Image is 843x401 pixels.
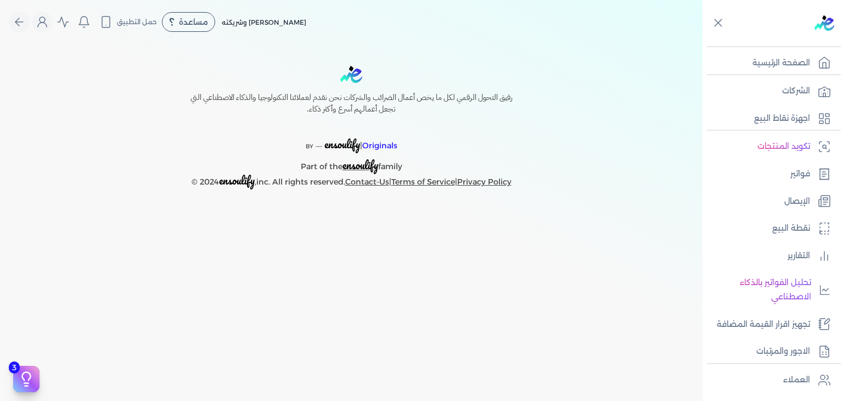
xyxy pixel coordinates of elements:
[179,18,208,26] span: مساعدة
[117,17,157,27] span: حمل التطبيق
[772,221,810,236] p: نقطة البيع
[362,141,397,151] span: Originals
[702,369,836,392] a: العملاء
[342,161,378,171] a: ensoulify
[788,249,810,263] p: التقارير
[13,366,40,392] button: 3
[345,177,389,187] a: Contact-Us
[324,136,360,153] span: ensoulify
[783,373,810,387] p: العملاء
[219,172,255,189] span: ensoulify
[756,344,810,359] p: الاجور والمرتبات
[702,313,836,336] a: تجهيز اقرار القيمة المضافة
[702,80,836,103] a: الشركات
[702,340,836,363] a: الاجور والمرتبات
[222,18,306,26] span: [PERSON_NAME] وشريكته
[306,143,313,150] span: BY
[790,167,810,181] p: فواتير
[708,276,811,304] p: تحليل الفواتير بالذكاء الاصطناعي
[167,174,536,190] p: © 2024 ,inc. All rights reserved. | |
[391,177,455,187] a: Terms of Service
[757,140,810,154] p: تكويد المنتجات
[162,12,215,32] div: مساعدة
[702,107,836,130] a: اجهزة نقاط البيع
[167,154,536,174] p: Part of the family
[167,92,536,115] h6: رفيق التحول الرقمي لكل ما يخص أعمال الضرائب والشركات نحن نقدم لعملائنا التكنولوجيا والذكاء الاصطن...
[340,66,362,83] img: logo
[702,52,836,75] a: الصفحة الرئيسية
[784,194,810,209] p: الإيصال
[754,112,810,126] p: اجهزة نقاط البيع
[702,217,836,240] a: نقطة البيع
[814,15,834,31] img: logo
[9,361,20,374] span: 3
[457,177,512,187] a: Privacy Policy
[702,190,836,213] a: الإيصال
[702,163,836,186] a: فواتير
[702,244,836,268] a: التقارير
[702,271,836,308] a: تحليل الفواتير بالذكاء الاصطناعي
[752,56,810,70] p: الصفحة الرئيسية
[167,124,536,154] p: |
[717,318,810,332] p: تجهيز اقرار القيمة المضافة
[342,157,378,174] span: ensoulify
[702,135,836,158] a: تكويد المنتجات
[782,84,810,98] p: الشركات
[316,140,322,147] sup: __
[97,13,160,31] button: حمل التطبيق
